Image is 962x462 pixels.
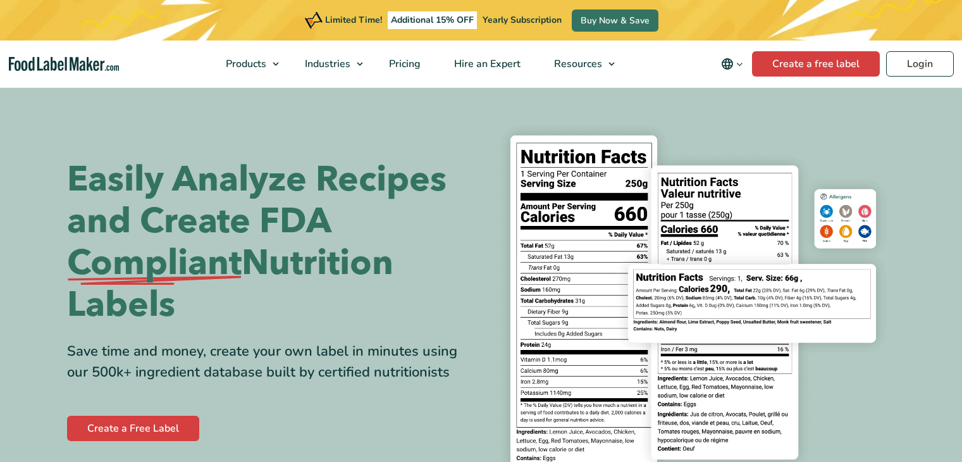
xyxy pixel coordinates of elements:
a: Login [886,51,954,77]
a: Buy Now & Save [572,9,658,32]
h1: Easily Analyze Recipes and Create FDA Nutrition Labels [67,159,472,326]
span: Industries [301,57,352,71]
span: Resources [550,57,603,71]
a: Resources [538,41,621,87]
span: Pricing [385,57,422,71]
a: Create a Free Label [67,416,199,441]
button: Change language [712,51,752,77]
a: Pricing [373,41,435,87]
a: Food Label Maker homepage [9,57,120,72]
span: Hire an Expert [450,57,522,71]
span: Additional 15% OFF [388,11,477,29]
span: Compliant [67,242,242,284]
span: Yearly Subscription [483,14,562,26]
a: Hire an Expert [438,41,534,87]
a: Industries [288,41,369,87]
a: Create a free label [752,51,880,77]
span: Limited Time! [325,14,382,26]
a: Products [209,41,285,87]
span: Products [222,57,268,71]
div: Save time and money, create your own label in minutes using our 500k+ ingredient database built b... [67,341,472,383]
